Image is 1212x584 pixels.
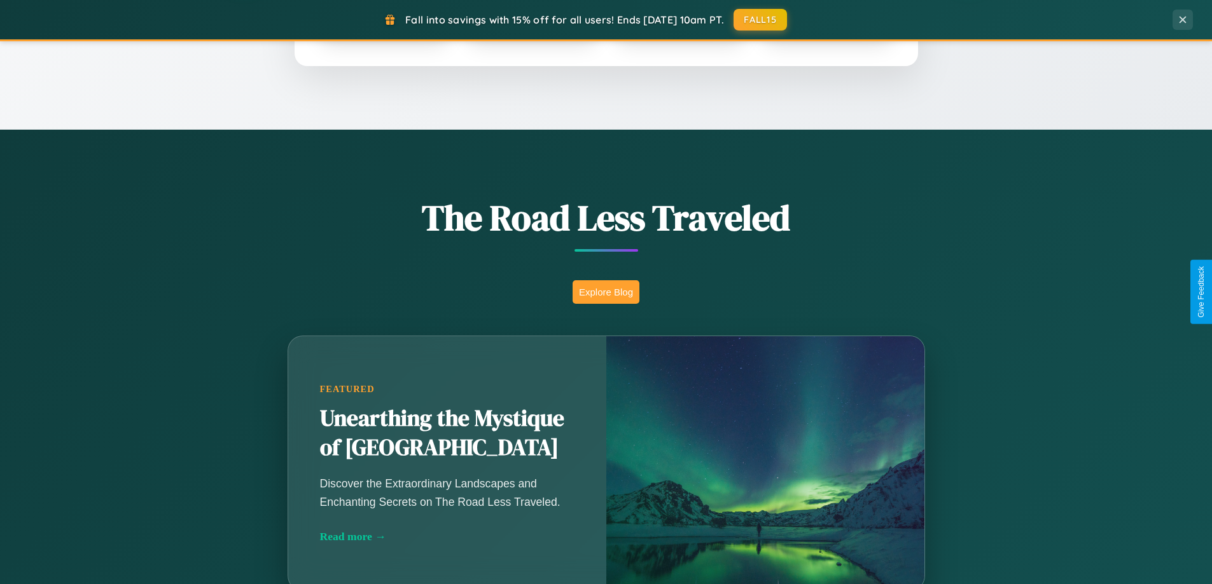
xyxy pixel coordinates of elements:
p: Discover the Extraordinary Landscapes and Enchanting Secrets on The Road Less Traveled. [320,475,575,510]
button: Explore Blog [573,280,639,304]
h2: Unearthing the Mystique of [GEOGRAPHIC_DATA] [320,404,575,463]
h1: The Road Less Traveled [225,193,988,242]
div: Featured [320,384,575,395]
button: FALL15 [734,9,787,31]
div: Read more → [320,530,575,543]
div: Give Feedback [1197,266,1206,318]
span: Fall into savings with 15% off for all users! Ends [DATE] 10am PT. [405,13,724,26]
